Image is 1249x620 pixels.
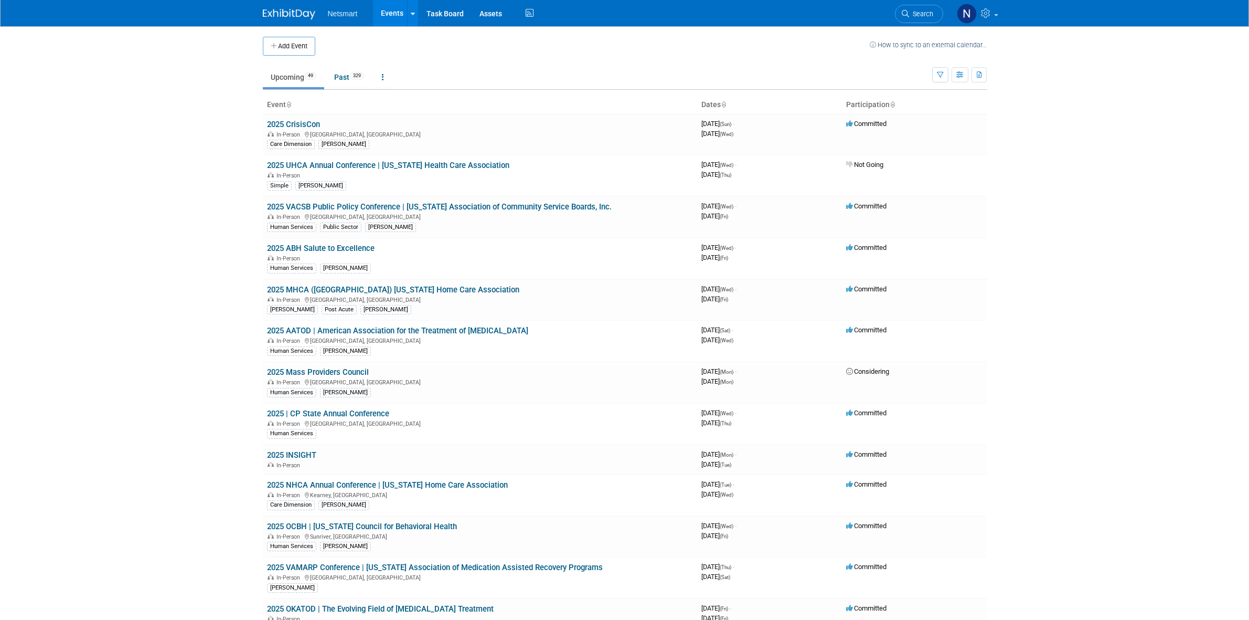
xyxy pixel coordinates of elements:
[846,285,887,293] span: Committed
[720,162,733,168] span: (Wed)
[720,121,731,127] span: (Sun)
[895,5,943,23] a: Search
[267,223,316,232] div: Human Services
[846,522,887,530] span: Committed
[720,338,733,343] span: (Wed)
[701,326,733,334] span: [DATE]
[701,295,728,303] span: [DATE]
[268,462,274,467] img: In-Person Event
[733,563,734,571] span: -
[735,285,736,293] span: -
[720,452,733,458] span: (Mon)
[267,346,316,356] div: Human Services
[267,522,457,531] a: 2025 OCBH | [US_STATE] Council for Behavioral Health
[701,367,736,375] span: [DATE]
[276,131,303,138] span: In-Person
[870,41,987,49] a: How to sync to an external calendar...
[365,223,416,232] div: [PERSON_NAME]
[267,140,315,149] div: Care Dimension
[701,532,728,540] span: [DATE]
[701,490,733,498] span: [DATE]
[701,409,736,417] span: [DATE]
[263,96,697,114] th: Event
[318,500,369,510] div: [PERSON_NAME]
[720,287,733,292] span: (Wed)
[267,305,318,314] div: [PERSON_NAME]
[267,264,316,273] div: Human Services
[846,326,887,334] span: Committed
[350,72,364,80] span: 329
[267,542,316,551] div: Human Services
[268,172,274,177] img: In-Person Event
[267,409,389,418] a: 2025 | CP State Annual Conference
[846,450,887,458] span: Committed
[268,574,274,580] img: In-Person Event
[267,573,693,581] div: [GEOGRAPHIC_DATA], [GEOGRAPHIC_DATA]
[890,100,895,109] a: Sort by Participation Type
[267,604,494,614] a: 2025 OKATOD | The Evolving Field of [MEDICAL_DATA] Treatment
[720,297,728,302] span: (Fri)
[732,326,733,334] span: -
[846,244,887,251] span: Committed
[276,574,303,581] span: In-Person
[267,367,369,377] a: 2025 Mass Providers Council
[320,264,371,273] div: [PERSON_NAME]
[846,161,883,169] span: Not Going
[720,131,733,137] span: (Wed)
[701,563,734,571] span: [DATE]
[701,212,728,220] span: [DATE]
[701,336,733,344] span: [DATE]
[909,10,933,18] span: Search
[276,421,303,427] span: In-Person
[735,367,736,375] span: -
[846,480,887,488] span: Committed
[701,419,731,427] span: [DATE]
[701,202,736,210] span: [DATE]
[846,202,887,210] span: Committed
[263,37,315,56] button: Add Event
[842,96,987,114] th: Participation
[268,379,274,384] img: In-Person Event
[276,338,303,344] span: In-Person
[720,606,728,612] span: (Fri)
[701,522,736,530] span: [DATE]
[267,388,316,397] div: Human Services
[267,326,528,335] a: 2025 AATOD | American Association for the Treatment of [MEDICAL_DATA]
[268,533,274,539] img: In-Person Event
[701,480,734,488] span: [DATE]
[701,604,731,612] span: [DATE]
[276,462,303,469] span: In-Person
[697,96,842,114] th: Dates
[267,212,693,220] div: [GEOGRAPHIC_DATA], [GEOGRAPHIC_DATA]
[846,604,887,612] span: Committed
[276,255,303,262] span: In-Person
[267,120,320,129] a: 2025 CrisisCon
[268,297,274,302] img: In-Person Event
[846,563,887,571] span: Committed
[701,573,730,581] span: [DATE]
[720,172,731,178] span: (Thu)
[268,255,274,260] img: In-Person Event
[268,214,274,219] img: In-Person Event
[720,328,730,333] span: (Sat)
[268,131,274,136] img: In-Person Event
[267,532,693,540] div: Sunriver, [GEOGRAPHIC_DATA]
[730,604,731,612] span: -
[735,244,736,251] span: -
[720,369,733,375] span: (Mon)
[267,583,318,593] div: [PERSON_NAME]
[720,482,731,488] span: (Tue)
[328,9,358,18] span: Netsmart
[733,480,734,488] span: -
[295,181,346,191] div: [PERSON_NAME]
[701,130,733,138] span: [DATE]
[720,421,731,426] span: (Thu)
[701,120,734,128] span: [DATE]
[701,161,736,169] span: [DATE]
[276,297,303,303] span: In-Person
[720,523,733,529] span: (Wed)
[720,214,728,219] span: (Fri)
[735,161,736,169] span: -
[735,202,736,210] span: -
[701,450,736,458] span: [DATE]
